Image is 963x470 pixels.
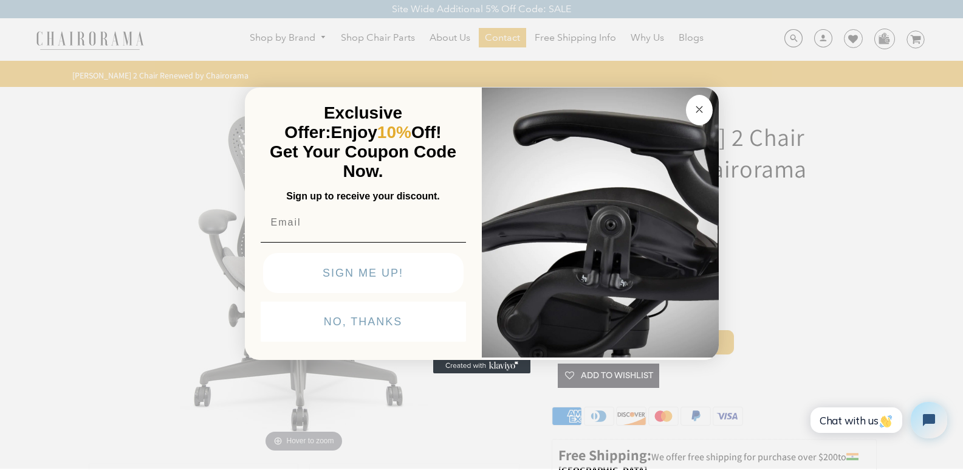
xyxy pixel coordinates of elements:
span: Enjoy Off! [331,123,442,142]
span: 10% [377,123,411,142]
span: Sign up to receive your discount. [286,191,439,201]
iframe: Tidio Chat [797,392,958,449]
img: 92d77583-a095-41f6-84e7-858462e0427a.jpeg [482,85,719,358]
button: NO, THANKS [261,302,466,342]
a: Created with Klaviyo - opens in a new tab [433,359,530,373]
input: Email [261,210,466,235]
button: Close dialog [686,95,713,125]
span: Exclusive Offer: [284,103,402,142]
button: SIGN ME UP! [263,253,464,293]
span: Get Your Coupon Code Now. [270,142,456,181]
